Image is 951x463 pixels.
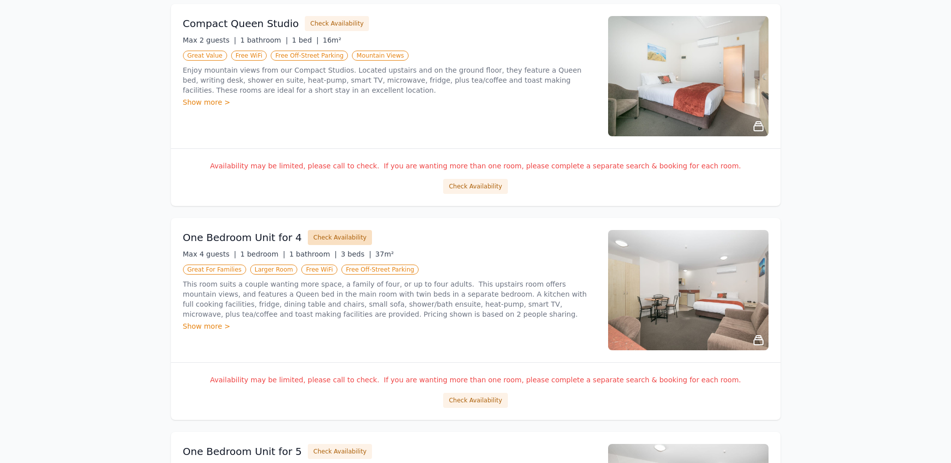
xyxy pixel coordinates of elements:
[183,321,596,331] div: Show more >
[231,51,267,61] span: Free WiFi
[323,36,341,44] span: 16m²
[308,444,372,459] button: Check Availability
[250,265,298,275] span: Larger Room
[240,250,285,258] span: 1 bedroom |
[292,36,318,44] span: 1 bed |
[183,65,596,95] p: Enjoy mountain views from our Compact Studios. Located upstairs and on the ground floor, they fea...
[375,250,394,258] span: 37m²
[271,51,348,61] span: Free Off-Street Parking
[183,279,596,319] p: This room suits a couple wanting more space, a family of four, or up to four adults. This upstair...
[305,16,369,31] button: Check Availability
[301,265,337,275] span: Free WiFi
[183,97,596,107] div: Show more >
[443,393,507,408] button: Check Availability
[443,179,507,194] button: Check Availability
[289,250,337,258] span: 1 bathroom |
[183,230,302,245] h3: One Bedroom Unit for 4
[352,51,408,61] span: Mountain Views
[183,17,299,31] h3: Compact Queen Studio
[183,36,237,44] span: Max 2 guests |
[183,444,302,458] h3: One Bedroom Unit for 5
[240,36,288,44] span: 1 bathroom |
[341,250,371,258] span: 3 beds |
[183,161,769,171] p: Availability may be limited, please call to check. If you are wanting more than one room, please ...
[341,265,419,275] span: Free Off-Street Parking
[183,375,769,385] p: Availability may be limited, please call to check. If you are wanting more than one room, please ...
[308,230,372,245] button: Check Availability
[183,250,237,258] span: Max 4 guests |
[183,265,246,275] span: Great For Families
[183,51,227,61] span: Great Value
